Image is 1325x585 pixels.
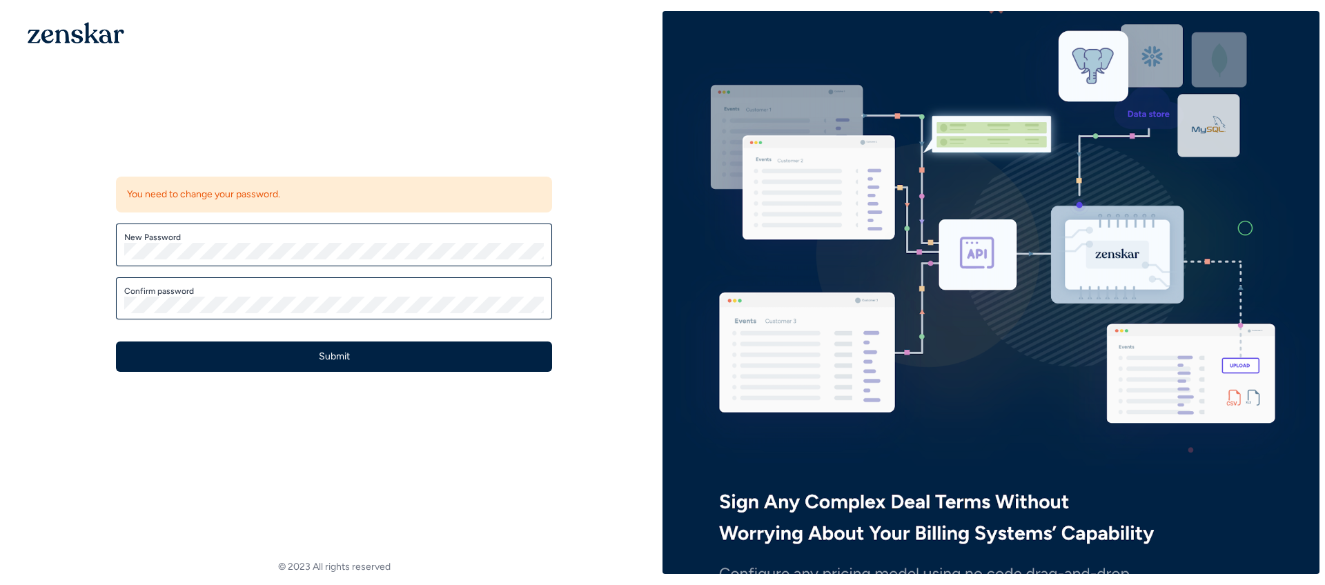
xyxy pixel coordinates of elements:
div: You need to change your password. [116,177,552,212]
footer: © 2023 All rights reserved [6,560,662,574]
img: 1OGAJ2xQqyY4LXKgY66KYq0eOWRCkrZdAb3gUhuVAqdWPZE9SRJmCz+oDMSn4zDLXe31Ii730ItAGKgCKgCCgCikA4Av8PJUP... [28,22,124,43]
label: Confirm password [124,286,544,297]
label: New Password [124,232,544,243]
button: Submit [116,341,552,372]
